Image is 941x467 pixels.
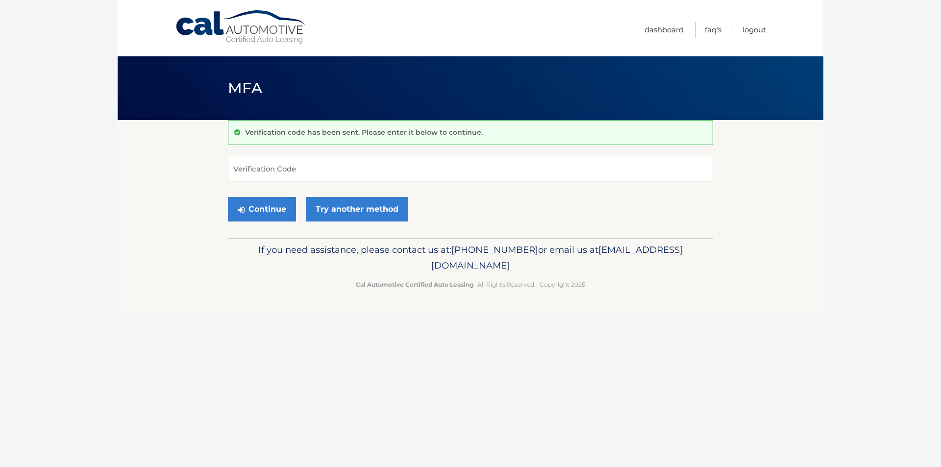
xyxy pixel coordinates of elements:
a: Cal Automotive [175,10,307,45]
p: Verification code has been sent. Please enter it below to continue. [245,128,483,137]
input: Verification Code [228,157,713,181]
p: - All Rights Reserved - Copyright 2025 [234,279,707,290]
span: [EMAIL_ADDRESS][DOMAIN_NAME] [431,244,683,271]
a: Try another method [306,197,408,221]
span: MFA [228,79,262,97]
a: Logout [743,22,766,38]
button: Continue [228,197,296,221]
span: [PHONE_NUMBER] [451,244,538,255]
a: FAQ's [705,22,721,38]
a: Dashboard [644,22,684,38]
strong: Cal Automotive Certified Auto Leasing [356,281,473,288]
p: If you need assistance, please contact us at: or email us at [234,242,707,273]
